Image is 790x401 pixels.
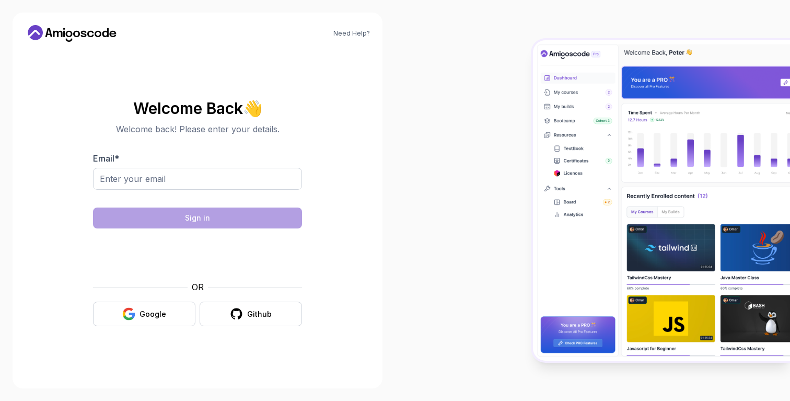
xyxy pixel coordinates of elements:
button: Github [200,302,302,326]
button: Sign in [93,208,302,228]
div: Google [140,309,166,319]
div: Sign in [185,213,210,223]
img: Amigoscode Dashboard [533,40,790,361]
input: Enter your email [93,168,302,190]
p: Welcome back! Please enter your details. [93,123,302,135]
button: Google [93,302,195,326]
label: Email * [93,153,119,164]
p: OR [192,281,204,293]
span: 👋 [241,97,265,120]
a: Need Help? [333,29,370,38]
a: Home link [25,25,119,42]
div: Github [247,309,272,319]
iframe: Widget containing checkbox for hCaptcha security challenge [119,235,276,274]
h2: Welcome Back [93,100,302,117]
